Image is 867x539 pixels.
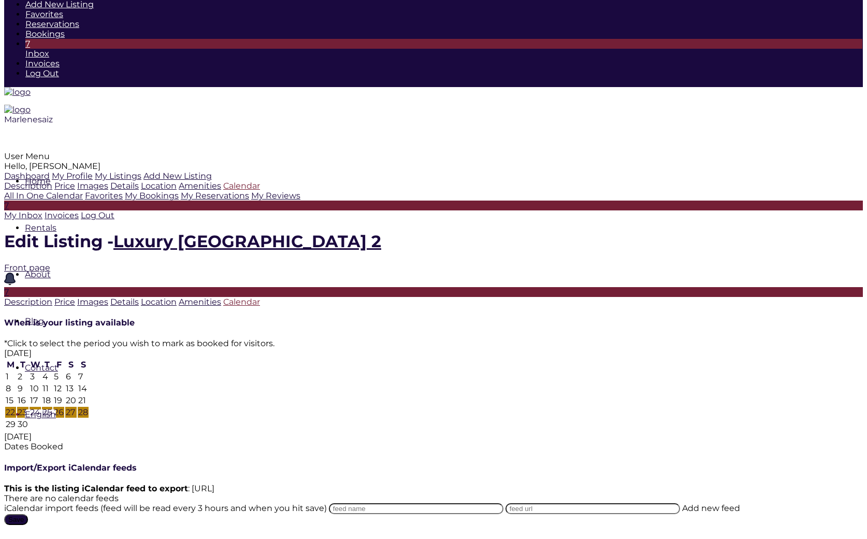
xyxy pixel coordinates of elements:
[81,210,114,220] a: Log Out
[4,514,28,525] input: Save
[5,383,16,394] td: 8
[4,87,31,97] img: logo
[329,503,503,514] input: feed name
[25,9,63,19] a: Favorites
[4,201,863,210] div: 7
[17,371,28,382] td: 2
[54,181,75,191] a: Price
[4,297,52,307] a: Description
[65,383,77,394] td: 13
[25,269,51,279] a: About
[30,383,41,394] td: 10
[4,348,863,358] div: [DATE]
[78,359,89,370] th: Sunday
[25,68,59,78] a: Log Out
[223,297,260,307] a: Calendar
[4,503,327,513] label: iCalendar import feeds (feed will be read every 3 hours and when you hit save)
[78,371,89,382] td: 7
[141,297,177,307] a: Location
[4,318,863,328] h4: When is your listing available
[4,105,31,115] img: logo
[17,419,28,430] td: 30
[4,201,863,220] a: 7My Inbox
[5,407,16,418] td: 22
[52,171,93,181] a: My Profile
[4,191,83,201] a: All In One Calendar
[223,181,260,191] a: Calendar
[53,383,64,394] td: 12
[17,383,28,394] td: 9
[25,316,44,326] a: Blog
[65,407,77,418] td: 27
[5,419,16,430] td: 29
[78,383,89,394] td: 14
[25,363,58,373] a: Contact
[53,359,64,370] th: Friday
[25,223,56,233] a: Rentals
[682,503,740,513] span: Add new feed
[179,297,221,307] a: Amenities
[78,395,89,406] td: 21
[25,29,65,39] a: Bookings
[42,383,52,394] td: 11
[65,395,77,406] td: 20
[25,39,862,59] a: 7Inbox
[53,407,64,418] td: 26
[4,231,863,251] h1: Edit Listing -
[17,407,28,418] td: 23
[42,371,52,382] td: 4
[179,181,221,191] a: Amenities
[251,191,300,201] a: My Reviews
[110,297,139,307] a: Details
[4,161,863,171] div: Hello, [PERSON_NAME]
[25,39,862,49] div: 7
[4,151,863,161] div: User Menu
[4,263,50,273] a: Front page
[77,181,108,191] a: Images
[5,371,16,382] td: 1
[45,210,79,220] a: Invoices
[143,171,212,181] a: Add New Listing
[17,359,28,370] th: Tuesday
[65,359,77,370] th: Saturday
[85,191,123,201] a: Favorites
[4,442,63,451] span: Dates Booked
[17,395,28,406] td: 16
[4,171,50,181] a: Dashboard
[4,287,863,297] div: 7
[110,181,139,191] a: Details
[30,359,41,370] th: Wednesday
[54,297,75,307] a: Price
[65,371,77,382] td: 6
[505,503,680,514] input: feed url
[95,171,141,181] a: My Listings
[77,297,108,307] a: Images
[4,338,863,348] div: *Click to select the period you wish to mark as booked for visitors.
[42,359,52,370] th: Thursday
[5,395,16,406] td: 15
[125,191,179,201] a: My Bookings
[4,463,863,473] h4: Import/Export iCalendar feeds
[4,484,863,493] div: : [URL]
[4,277,863,297] a: 7
[25,19,79,29] a: Reservations
[30,395,41,406] td: 17
[5,359,16,370] th: Monday
[42,407,52,418] td: 25
[4,115,53,124] span: Marlenesaiz
[53,371,64,382] td: 5
[25,59,60,68] a: Invoices
[4,181,52,191] a: Description
[25,409,56,419] a: English
[113,231,381,251] a: Luxury [GEOGRAPHIC_DATA] 2
[4,493,863,503] div: There are no calendar feeds
[4,432,32,442] span: [DATE]
[78,407,89,418] td: 28
[30,407,41,418] td: 24
[4,484,188,493] strong: This is the listing iCalendar feed to export
[181,191,249,201] a: My Reservations
[53,395,64,406] td: 19
[141,181,177,191] a: Location
[42,395,52,406] td: 18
